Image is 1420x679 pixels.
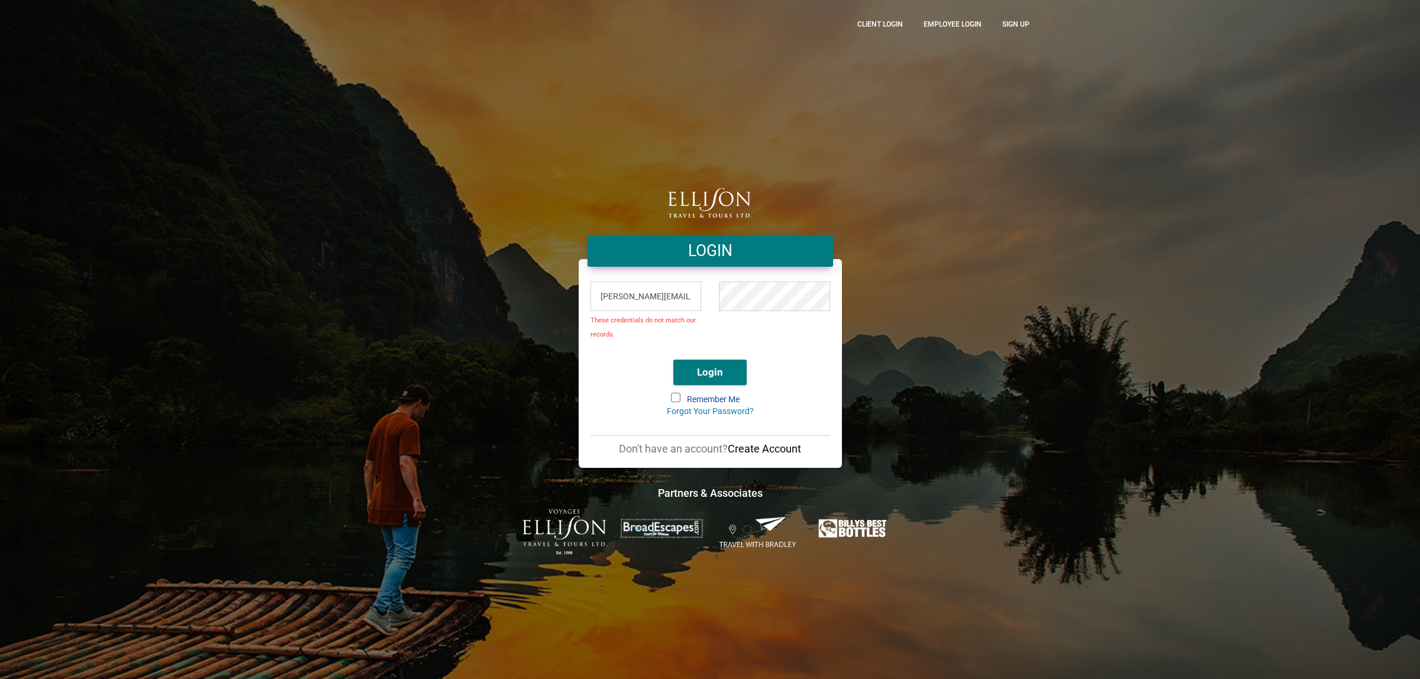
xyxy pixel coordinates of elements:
img: ET-Voyages-text-colour-Logo-with-est.png [522,509,608,555]
a: Forgot Your Password? [667,406,754,416]
button: Login [673,360,747,385]
strong: These credentials do not match our records. [590,316,696,338]
p: Don't have an account? [590,442,830,456]
h4: LOGIN [596,240,824,262]
a: Sign up [993,9,1038,39]
label: Remember Me [672,394,748,406]
a: CLient Login [848,9,912,39]
img: Travel-With-Bradley.png [716,516,801,549]
img: Billys-Best-Bottles.png [812,516,898,541]
h4: Partners & Associates [382,486,1038,500]
input: Email Address [590,282,702,311]
a: Create Account [728,442,801,455]
img: logo.png [668,188,752,218]
a: Employee Login [915,9,990,39]
img: broadescapes.png [619,518,704,539]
